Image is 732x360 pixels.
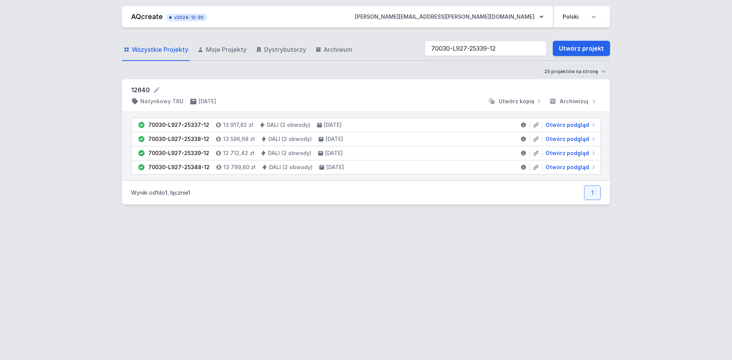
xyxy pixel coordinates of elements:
[223,149,254,157] h4: 12 712,42 zł
[140,98,183,105] h4: Natynkowy TRU
[170,14,204,21] span: v2024-12-30
[349,10,550,24] button: [PERSON_NAME][EMAIL_ADDRESS][PERSON_NAME][DOMAIN_NAME]
[326,163,344,171] h4: [DATE]
[148,149,209,157] div: 70030-L927-25339-12
[324,45,352,54] span: Archiwum
[156,189,158,196] span: 1
[223,135,255,143] h4: 13 596,68 zł
[132,45,188,54] span: Wszystkie Projekty
[148,163,210,171] div: 70030-L927-25348-12
[131,13,163,21] a: AQcreate
[546,121,589,129] span: Otwórz podgląd
[499,98,535,105] span: Utwórz kopię
[166,12,207,21] button: v2024-12-30
[546,135,589,143] span: Otwórz podgląd
[325,149,343,157] h4: [DATE]
[553,41,610,56] a: Utwórz projekt
[188,189,190,196] span: 1
[267,121,310,129] h4: DALI (2 obwody)
[148,121,209,129] div: 70030-L927-25337-12
[324,121,342,129] h4: [DATE]
[269,163,313,171] h4: DALI (2 obwody)
[560,98,588,105] span: Archiwizuj
[268,135,312,143] h4: DALI (2 obwody)
[206,45,247,54] span: Moje Projekty
[546,149,589,157] span: Otwórz podgląd
[326,135,343,143] h4: [DATE]
[131,85,601,94] form: 12840
[196,39,248,61] a: Moje Projekty
[223,121,253,129] h4: 13 917,82 zł
[314,39,354,61] a: Archiwum
[264,45,306,54] span: Dystrybutorzy
[558,10,601,24] select: Wybierz język
[546,98,601,105] button: Archiwizuj
[543,135,597,143] a: Otwórz podgląd
[223,163,255,171] h4: 13 799,80 zł
[543,163,597,171] a: Otwórz podgląd
[165,189,167,196] span: 1
[485,98,546,105] button: Utwórz kopię
[268,149,311,157] h4: DALI (2 obwody)
[254,39,308,61] a: Dystrybutorzy
[546,163,589,171] span: Otwórz podgląd
[543,121,597,129] a: Otwórz podgląd
[148,135,209,143] div: 70030-L927-25338-12
[153,86,161,94] button: Edytuj nazwę projektu
[543,149,597,157] a: Otwórz podgląd
[122,39,190,61] a: Wszystkie Projekty
[131,189,190,197] p: Wyniki od do , łącznie
[584,186,601,200] a: 1
[199,98,216,105] h4: [DATE]
[425,41,547,56] input: Szukaj wśród projektów i wersji...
